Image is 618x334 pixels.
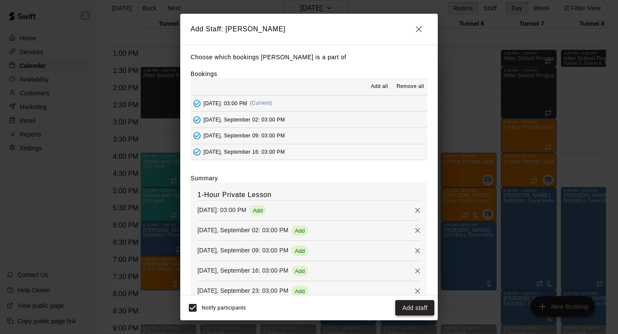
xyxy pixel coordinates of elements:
button: Added - Collect Payment [191,146,203,158]
span: Remove all [397,82,424,91]
span: Add all [371,82,388,91]
button: Remove [411,285,424,298]
button: Added - Collect Payment [191,129,203,142]
span: Notify participants [202,305,246,311]
p: [DATE], September 02: 03:00 PM [197,226,288,234]
button: Remove all [393,80,427,94]
button: Added - Collect Payment[DATE], September 02: 03:00 PM [191,112,427,128]
p: [DATE], September 09: 03:00 PM [197,246,288,255]
span: Add [291,268,308,274]
span: (Current) [250,100,272,106]
button: Remove [411,224,424,237]
button: Remove [411,244,424,257]
button: Added - Collect Payment[DATE], September 16: 03:00 PM [191,144,427,160]
button: Added - Collect Payment[DATE]: 03:00 PM(Current) [191,96,427,112]
span: Add [249,207,266,214]
button: Add all [366,80,393,94]
button: Remove [411,264,424,277]
p: [DATE]: 03:00 PM [197,206,246,214]
button: Added - Collect Payment [191,113,203,126]
button: Remove [411,204,424,217]
p: [DATE], September 23: 03:00 PM [197,286,288,295]
button: Add staff [395,300,434,316]
h2: Add Staff: [PERSON_NAME] [180,14,438,45]
p: [DATE], September 16: 03:00 PM [197,266,288,275]
button: Added - Collect Payment[DATE], September 09: 03:00 PM [191,128,427,144]
label: Summary [191,174,218,182]
span: Add [291,288,308,295]
button: Added - Collect Payment [191,97,203,110]
label: Bookings [191,70,217,77]
span: [DATE]: 03:00 PM [203,100,247,106]
span: [DATE], September 16: 03:00 PM [203,149,285,155]
span: Add [291,228,308,234]
span: [DATE], September 02: 03:00 PM [203,116,285,122]
h6: 1-Hour Private Lesson [197,189,421,200]
p: Choose which bookings [PERSON_NAME] is a part of [191,52,427,63]
span: [DATE], September 09: 03:00 PM [203,133,285,139]
span: Add [291,248,308,254]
